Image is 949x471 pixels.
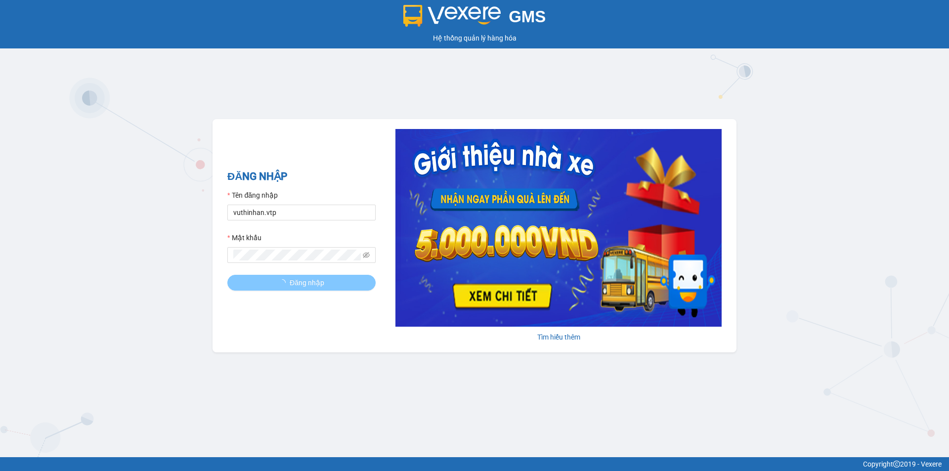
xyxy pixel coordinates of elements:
[279,279,290,286] span: loading
[227,205,376,220] input: Tên đăng nhập
[227,190,278,201] label: Tên đăng nhập
[363,252,370,258] span: eye-invisible
[893,461,900,468] span: copyright
[227,169,376,185] h2: ĐĂNG NHẬP
[227,232,261,243] label: Mật khẩu
[290,277,324,288] span: Đăng nhập
[233,250,361,260] input: Mật khẩu
[403,5,501,27] img: logo 2
[509,7,546,26] span: GMS
[403,15,546,23] a: GMS
[7,459,942,470] div: Copyright 2019 - Vexere
[395,129,722,327] img: banner-0
[2,33,947,43] div: Hệ thống quản lý hàng hóa
[395,332,722,343] div: Tìm hiểu thêm
[227,275,376,291] button: Đăng nhập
